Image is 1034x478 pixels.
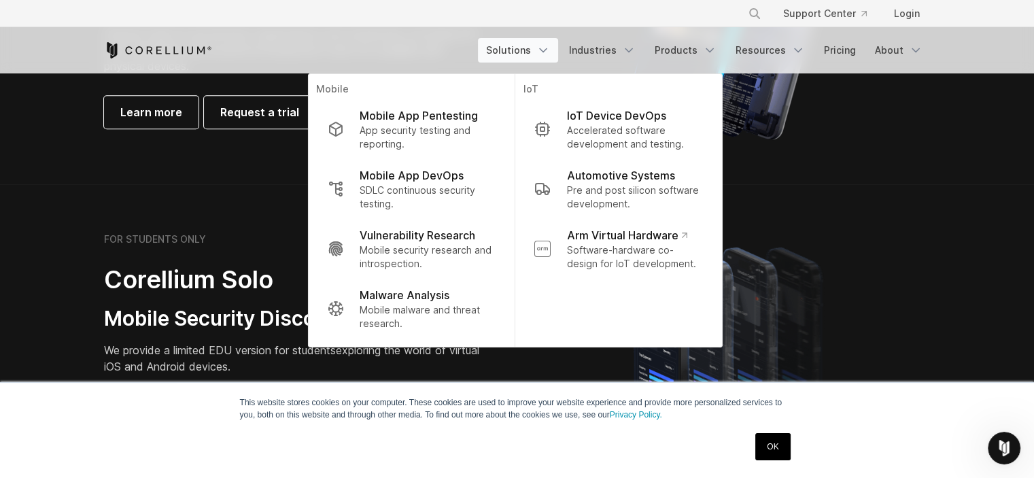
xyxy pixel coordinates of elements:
a: Privacy Policy. [610,410,662,420]
span: Learn more [120,104,182,120]
div: Navigation Menu [731,1,931,26]
a: About [867,38,931,63]
a: Resources [727,38,813,63]
a: Pricing [816,38,864,63]
a: Mobile App DevOps SDLC continuous security testing. [316,159,506,219]
span: We provide a limited EDU version for students [104,343,336,357]
p: SDLC continuous security testing. [360,184,495,211]
p: Pre and post silicon software development. [566,184,702,211]
p: Mobile security research and introspection. [360,243,495,271]
a: Solutions [478,38,558,63]
a: Support Center [772,1,878,26]
a: Login [883,1,931,26]
button: Search [742,1,767,26]
p: Arm Virtual Hardware [566,227,687,243]
a: Automotive Systems Pre and post silicon software development. [523,159,713,219]
p: IoT Device DevOps [566,107,666,124]
a: OK [755,433,790,460]
iframe: Intercom live chat [988,432,1020,464]
p: Automotive Systems [566,167,674,184]
a: Products [647,38,725,63]
p: Vulnerability Research [360,227,475,243]
span: Request a trial [220,104,299,120]
p: Mobile malware and threat research. [360,303,495,330]
div: Navigation Menu [478,38,931,63]
a: Corellium Home [104,42,212,58]
p: Software-hardware co-design for IoT development. [566,243,702,271]
h3: Mobile Security Discovery [104,306,485,332]
p: exploring the world of virtual iOS and Android devices. [104,342,485,375]
a: Mobile App Pentesting App security testing and reporting. [316,99,506,159]
h6: FOR STUDENTS ONLY [104,233,206,245]
a: Request a trial [204,96,315,129]
h2: Corellium Solo [104,264,485,295]
p: Mobile [316,82,506,99]
p: This website stores cookies on your computer. These cookies are used to improve your website expe... [240,396,795,421]
p: Malware Analysis [360,287,449,303]
a: Learn more [104,96,199,129]
a: Vulnerability Research Mobile security research and introspection. [316,219,506,279]
a: Malware Analysis Mobile malware and threat research. [316,279,506,339]
p: App security testing and reporting. [360,124,495,151]
a: IoT Device DevOps Accelerated software development and testing. [523,99,713,159]
p: Mobile App Pentesting [360,107,478,124]
p: IoT [523,82,713,99]
p: Mobile App DevOps [360,167,464,184]
a: Arm Virtual Hardware Software-hardware co-design for IoT development. [523,219,713,279]
a: Industries [561,38,644,63]
p: Accelerated software development and testing. [566,124,702,151]
img: A lineup of four iPhone models becoming more gradient and blurred [606,228,855,466]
